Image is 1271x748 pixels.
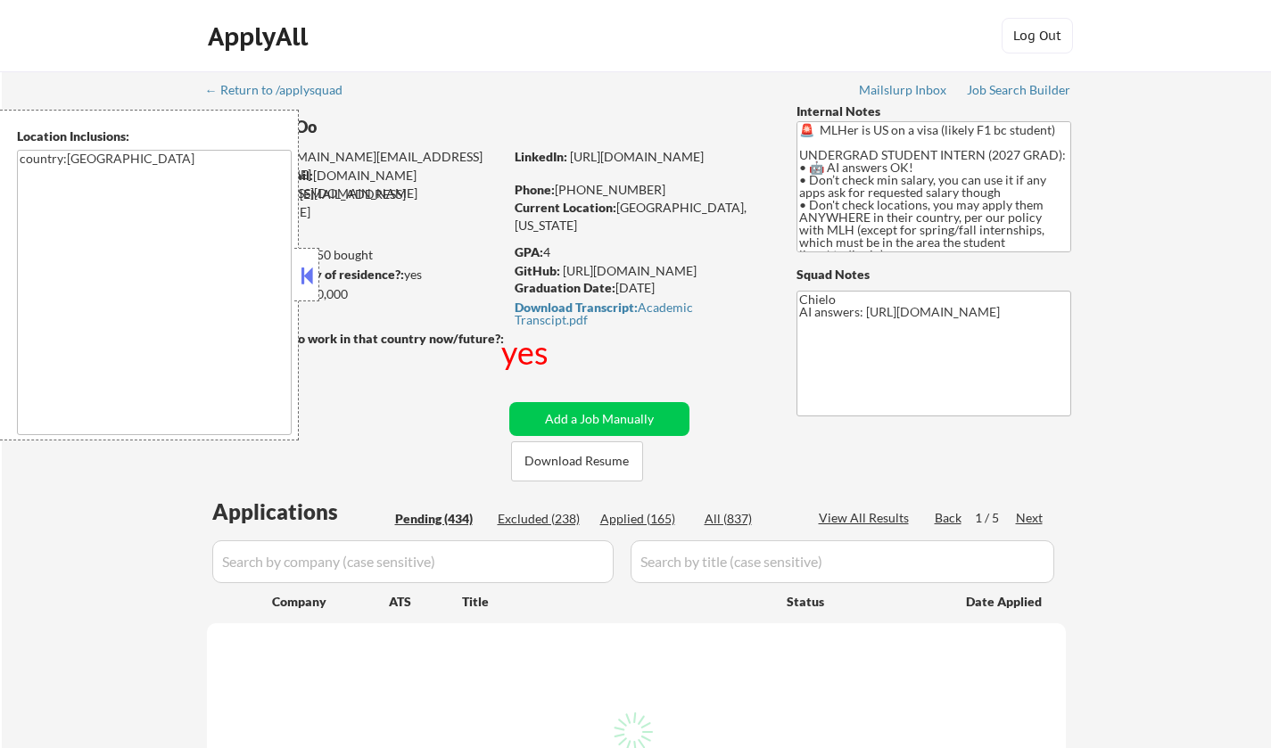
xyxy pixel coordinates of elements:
div: Title [462,593,770,611]
div: yes [206,266,498,284]
div: $70,000 [206,285,503,303]
div: 1 / 5 [975,509,1016,527]
div: AungNanda Oo [207,116,574,138]
div: Company [272,593,389,611]
div: All (837) [705,510,794,528]
button: Log Out [1002,18,1073,53]
div: [DOMAIN_NAME][EMAIL_ADDRESS][DOMAIN_NAME] [208,148,503,183]
input: Search by company (case sensitive) [212,540,614,583]
strong: Graduation Date: [515,280,615,295]
div: Location Inclusions: [17,127,292,145]
input: Search by title (case sensitive) [631,540,1054,583]
div: Applications [212,501,389,522]
button: Add a Job Manually [509,402,689,436]
div: Internal Notes [796,103,1071,120]
div: View All Results [819,509,914,527]
div: Next [1016,509,1044,527]
a: ← Return to /applysquad [205,83,359,101]
strong: Download Transcript: [515,300,638,315]
div: Date Applied [966,593,1044,611]
div: Pending (434) [395,510,484,528]
div: Back [935,509,963,527]
div: Status [787,585,940,617]
a: [URL][DOMAIN_NAME] [563,263,697,278]
a: Download Transcript:Academic Transcipt.pdf [515,300,763,326]
div: ATS [389,593,462,611]
div: yes [501,330,552,374]
div: Excluded (238) [498,510,587,528]
div: [PHONE_NUMBER] [515,181,767,199]
div: Academic Transcipt.pdf [515,301,763,326]
div: 4 [515,243,770,261]
strong: Current Location: [515,200,616,215]
div: [EMAIL_ADDRESS][DOMAIN_NAME] [207,185,503,220]
div: [GEOGRAPHIC_DATA], [US_STATE] [515,199,767,234]
strong: Will need Visa to work in that country now/future?: [207,331,504,346]
div: ← Return to /applysquad [205,84,359,96]
a: Job Search Builder [967,83,1071,101]
div: Mailslurp Inbox [859,84,948,96]
div: Job Search Builder [967,84,1071,96]
a: Mailslurp Inbox [859,83,948,101]
button: Download Resume [511,441,643,481]
div: [DOMAIN_NAME][EMAIL_ADDRESS][DOMAIN_NAME] [208,167,503,201]
strong: GitHub: [515,263,560,278]
div: 162 sent / 250 bought [206,246,503,264]
strong: LinkedIn: [515,149,567,164]
div: Squad Notes [796,266,1071,284]
div: ApplyAll [208,21,313,52]
strong: GPA: [515,244,543,259]
div: Applied (165) [600,510,689,528]
a: [URL][DOMAIN_NAME] [570,149,704,164]
div: [DATE] [515,279,767,297]
strong: Phone: [515,182,555,197]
